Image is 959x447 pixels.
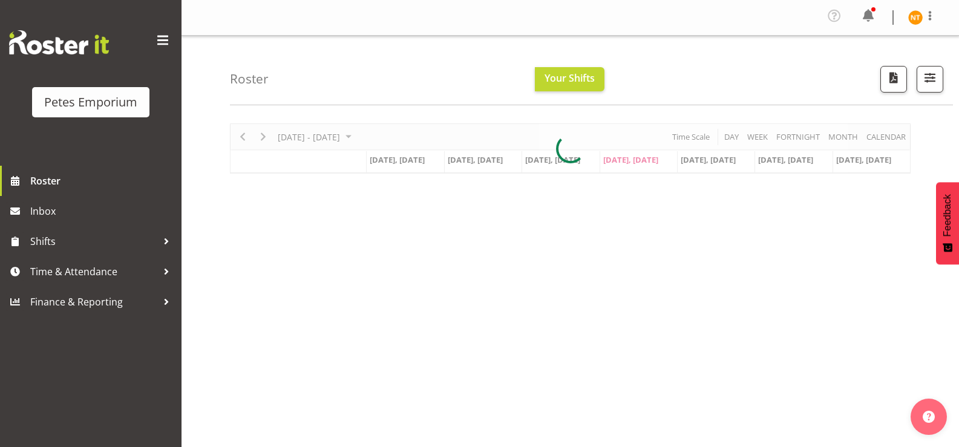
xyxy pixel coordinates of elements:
span: Your Shifts [545,71,595,85]
img: Rosterit website logo [9,30,109,54]
button: Download a PDF of the roster according to the set date range. [880,66,907,93]
span: Time & Attendance [30,263,157,281]
span: Feedback [942,194,953,237]
span: Finance & Reporting [30,293,157,311]
div: Petes Emporium [44,93,137,111]
img: nicole-thomson8388.jpg [908,10,923,25]
span: Roster [30,172,175,190]
button: Your Shifts [535,67,604,91]
button: Filter Shifts [917,66,943,93]
span: Inbox [30,202,175,220]
span: Shifts [30,232,157,250]
h4: Roster [230,72,269,86]
button: Feedback - Show survey [936,182,959,264]
img: help-xxl-2.png [923,411,935,423]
